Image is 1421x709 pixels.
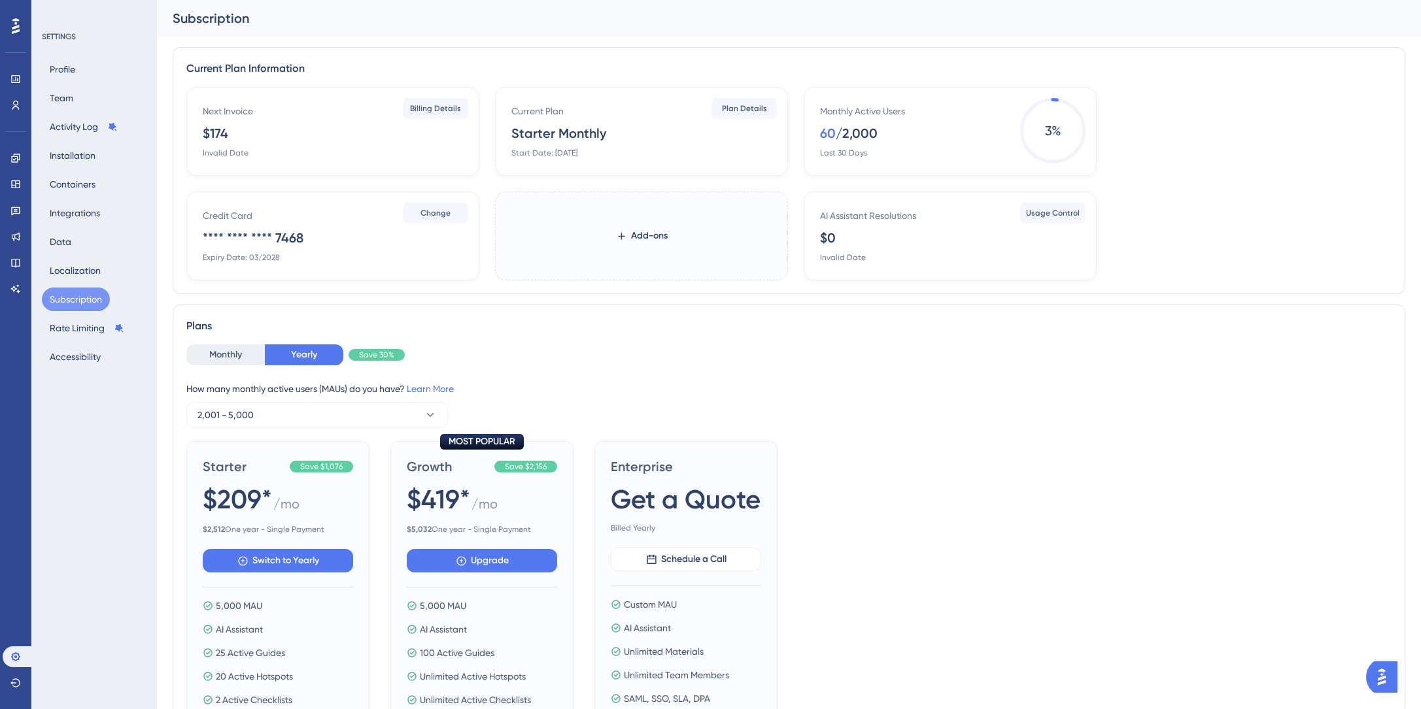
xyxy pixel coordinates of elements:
span: 5,000 MAU [420,598,466,614]
button: Add-ons [595,224,689,248]
button: Plan Details [711,98,777,119]
span: Growth [407,457,489,476]
span: Save 30% [359,350,394,360]
div: SETTINGS [42,31,148,42]
button: 2,001 - 5,000 [186,402,448,428]
span: Unlimited Materials [624,644,704,659]
button: Accessibility [42,345,109,369]
div: Credit Card [203,208,252,223]
div: 60 [820,124,836,142]
button: Team [42,86,81,110]
span: Starter [203,457,284,476]
button: Billing Details [403,98,468,119]
div: Start Date: [DATE] [511,148,577,158]
button: Subscription [42,288,110,311]
span: Unlimited Active Checklists [420,692,531,708]
span: Switch to Yearly [252,553,319,569]
span: Change [420,208,451,218]
div: Invalid Date [820,252,866,263]
button: Change [403,203,468,223]
button: Localization [42,259,109,282]
span: 3 % [1020,98,1086,163]
div: Starter Monthly [511,124,606,142]
button: Installation [42,144,103,167]
span: AI Assistant [216,621,263,637]
span: Get a Quote [611,481,761,518]
div: AI Assistant Resolutions [820,208,916,223]
b: $ 5,032 [407,525,432,534]
span: Schedule a Call [661,552,727,567]
div: / 2,000 [836,124,878,142]
span: Billed Yearly [611,523,761,533]
span: Plan Details [722,103,767,114]
div: Current Plan [511,103,564,119]
span: Custom MAU [624,597,677,612]
button: Monthly [186,344,265,365]
div: Monthly Active Users [820,103,905,119]
span: Enterprise [611,457,761,476]
span: Save $1,076 [300,461,343,472]
div: Subscription [173,9,1373,27]
span: 2 Active Checklists [216,692,292,708]
iframe: UserGuiding AI Assistant Launcher [1366,657,1405,697]
div: Plans [186,318,1392,334]
span: Save $2,156 [505,461,547,472]
button: Profile [42,58,83,81]
button: Usage Control [1020,203,1086,223]
span: Unlimited Active Hotspots [420,668,526,684]
span: AI Assistant [420,621,467,637]
button: Yearly [265,344,343,365]
div: Current Plan Information [186,61,1392,76]
button: Upgrade [407,549,557,572]
span: Usage Control [1026,208,1080,218]
span: $419* [407,481,470,518]
span: Add-ons [631,228,668,244]
span: / mo [273,495,300,519]
div: Next Invoice [203,103,253,119]
b: $ 2,512 [203,525,225,534]
span: SAML, SSO, SLA, DPA [624,691,710,706]
span: Unlimited Team Members [624,667,729,683]
span: One year - Single Payment [407,524,557,535]
button: Containers [42,173,103,196]
button: Integrations [42,201,108,225]
div: How many monthly active users (MAUs) do you have? [186,381,1392,397]
span: / mo [471,495,498,519]
div: Invalid Date [203,148,248,158]
span: 100 Active Guides [420,645,494,661]
button: Activity Log [42,115,126,139]
span: 25 Active Guides [216,645,285,661]
div: Last 30 Days [820,148,867,158]
div: $174 [203,124,228,142]
button: Rate Limiting [42,316,132,340]
span: Upgrade [471,553,509,569]
span: Billing Details [410,103,461,114]
span: One year - Single Payment [203,524,353,535]
span: 5,000 MAU [216,598,262,614]
div: MOST POPULAR [440,434,524,450]
span: 20 Active Hotspots [216,668,293,684]
button: Data [42,230,79,254]
span: $209* [203,481,272,518]
a: Learn More [407,384,454,394]
button: Schedule a Call [611,548,761,571]
button: Switch to Yearly [203,549,353,572]
div: Expiry Date: 03/2028 [203,252,280,263]
span: 2,001 - 5,000 [197,407,254,423]
div: $0 [820,229,836,247]
span: AI Assistant [624,620,671,636]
